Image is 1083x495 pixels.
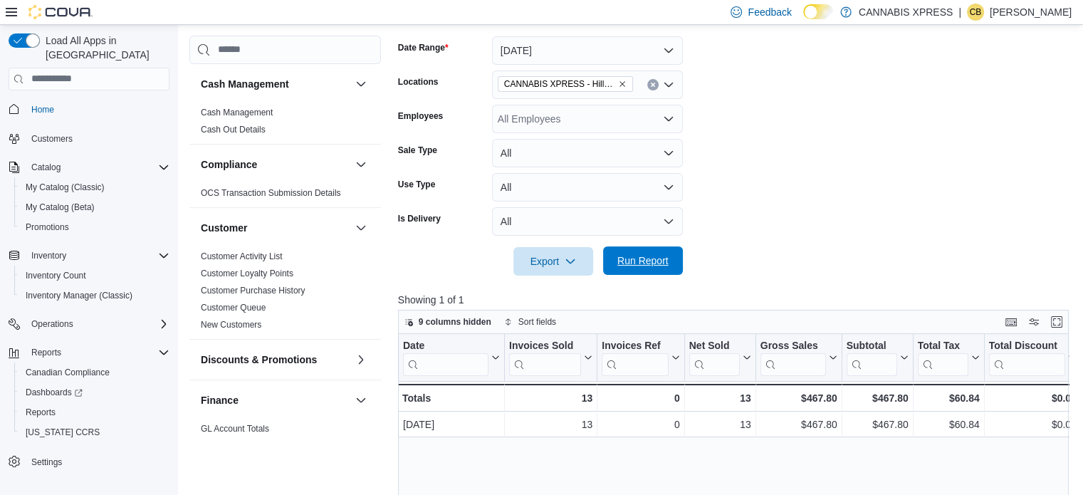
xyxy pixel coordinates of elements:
[509,390,592,407] div: 13
[14,363,175,382] button: Canadian Compliance
[20,384,169,401] span: Dashboards
[603,246,683,275] button: Run Report
[663,113,674,125] button: Open list of options
[26,130,78,147] a: Customers
[31,250,66,261] span: Inventory
[201,302,266,313] span: Customer Queue
[917,339,979,375] button: Total Tax
[14,382,175,402] a: Dashboards
[20,179,110,196] a: My Catalog (Classic)
[40,33,169,62] span: Load All Apps in [GEOGRAPHIC_DATA]
[846,339,896,353] div: Subtotal
[1048,313,1065,330] button: Enter fullscreen
[352,351,370,368] button: Discounts & Promotions
[689,390,750,407] div: 13
[14,402,175,422] button: Reports
[398,145,437,156] label: Sale Type
[201,285,305,296] span: Customer Purchase History
[20,287,169,304] span: Inventory Manager (Classic)
[201,124,266,135] span: Cash Out Details
[3,99,175,120] button: Home
[31,318,73,330] span: Operations
[14,286,175,306] button: Inventory Manager (Classic)
[352,156,370,173] button: Compliance
[846,339,896,375] div: Subtotal
[26,316,169,333] span: Operations
[201,251,283,261] a: Customer Activity List
[201,125,266,135] a: Cash Out Details
[3,157,175,177] button: Catalog
[31,162,61,173] span: Catalog
[917,339,968,375] div: Total Tax
[20,179,169,196] span: My Catalog (Classic)
[492,173,683,202] button: All
[689,339,739,375] div: Net Sold
[20,219,169,236] span: Promotions
[3,343,175,363] button: Reports
[1025,313,1042,330] button: Display options
[201,319,261,330] span: New Customers
[20,199,100,216] a: My Catalog (Beta)
[602,416,679,433] div: 0
[201,108,273,118] a: Cash Management
[803,19,804,20] span: Dark Mode
[20,267,92,284] a: Inventory Count
[20,424,169,441] span: Washington CCRS
[20,219,75,236] a: Promotions
[189,104,381,144] div: Cash Management
[352,75,370,93] button: Cash Management
[3,451,175,471] button: Settings
[509,339,581,353] div: Invoices Sold
[398,42,449,53] label: Date Range
[20,424,105,441] a: [US_STATE] CCRS
[498,313,562,330] button: Sort fields
[602,339,679,375] button: Invoices Ref
[647,79,659,90] button: Clear input
[917,390,979,407] div: $60.84
[859,4,953,21] p: CANNABIS XPRESS
[26,247,169,264] span: Inventory
[20,404,169,421] span: Reports
[967,4,984,21] div: Christine Baker
[689,416,751,433] div: 13
[917,416,979,433] div: $60.84
[26,316,79,333] button: Operations
[3,314,175,334] button: Operations
[846,416,908,433] div: $467.80
[498,76,633,92] span: CANNABIS XPRESS - Hillsdale (Penetanguishene Road)
[492,207,683,236] button: All
[201,268,293,279] span: Customer Loyalty Points
[970,4,982,21] span: CB
[988,339,1064,375] div: Total Discount
[201,187,341,199] span: OCS Transaction Submission Details
[846,390,908,407] div: $467.80
[492,139,683,167] button: All
[26,270,86,281] span: Inventory Count
[201,157,350,172] button: Compliance
[201,188,341,198] a: OCS Transaction Submission Details
[602,390,679,407] div: 0
[760,416,837,433] div: $467.80
[26,159,169,176] span: Catalog
[26,290,132,301] span: Inventory Manager (Classic)
[689,339,750,375] button: Net Sold
[509,339,581,375] div: Invoices Sold
[201,393,239,407] h3: Finance
[352,392,370,409] button: Finance
[402,390,500,407] div: Totals
[14,217,175,237] button: Promotions
[1003,313,1020,330] button: Keyboard shortcuts
[31,347,61,358] span: Reports
[504,77,615,91] span: CANNABIS XPRESS - Hillsdale ([GEOGRAPHIC_DATA])
[26,454,68,471] a: Settings
[189,184,381,207] div: Compliance
[201,303,266,313] a: Customer Queue
[26,407,56,418] span: Reports
[26,247,72,264] button: Inventory
[201,286,305,296] a: Customer Purchase History
[14,266,175,286] button: Inventory Count
[20,364,169,381] span: Canadian Compliance
[403,339,500,375] button: Date
[988,339,1076,375] button: Total Discount
[26,387,83,398] span: Dashboards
